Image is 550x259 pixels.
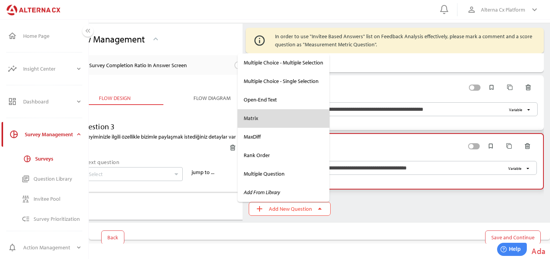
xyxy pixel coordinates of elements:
i: dashboard [8,97,17,106]
div: Surveys [35,156,82,162]
input: Variable [256,102,506,116]
i: info_outline [247,29,272,52]
div: Flow Management [72,34,145,45]
div: Show Survey Completion Ratio In Answer Screen [75,62,226,69]
div: Rank Order [244,152,323,159]
div: Next question [85,159,183,165]
div: Multiple Question [244,171,323,177]
div: Open-End Text [244,96,323,103]
i: arrow_drop_down [315,204,324,213]
i: low_priority [22,215,30,223]
div: Survey Prioritization [34,216,82,222]
a: Survey Prioritization [2,211,88,227]
i: reduce_capacity [22,195,30,203]
div: MaxDiff [244,134,323,140]
button: Save and Continue [485,230,541,244]
input: Select [89,168,170,181]
span: Variable [508,165,521,172]
button: Add New Question [249,202,331,216]
i: expand_more [75,131,82,138]
i: add [255,204,264,213]
i: expand_more [75,65,82,72]
span: jump to ... [192,169,214,176]
div: Survey Management [25,125,75,144]
span: Variable [509,107,522,113]
i: home [8,31,17,41]
i: notifications [8,243,17,252]
i: person_outline [467,5,476,14]
div: Insight Center [23,59,75,78]
i: pie_chart_outlined [9,130,19,139]
div: Action Management [23,238,75,257]
div: Question 3 [78,120,248,133]
i: bookmark_border [488,84,495,91]
div: Home Page [23,33,82,39]
i: library_books [22,175,30,183]
div: Question Library [34,176,82,182]
button: Back [101,230,124,244]
div: Matrix [244,115,323,122]
a: Surveys [3,151,88,167]
button: Variable [507,164,532,173]
i: bookmark_border [487,143,494,149]
input: Variable [257,161,505,175]
div: In order to use "Invitee Based Answers" list on Feedback Analysis effectively, please mark a comm... [275,32,539,49]
i: insights [8,64,17,73]
span: Add New Question [269,204,312,213]
div: Deneyiminizle ilgili özellikle bizimle paylaşmak istediğiniz detaylar var mı? [78,133,248,141]
i: expand_more [75,244,82,251]
div: Flow Design [99,93,131,103]
i: expand_more [75,98,82,105]
span: Alterna Cx Platform [481,5,525,14]
div: Invitee Pool [34,196,82,202]
button: Variable [508,106,533,115]
div: Dashboard [23,92,75,111]
a: Question Library [2,171,88,187]
span: Back [107,233,118,242]
div: Multiple Choice - Multiple Selection [244,59,323,66]
i: keyboard_arrow_down [151,34,160,44]
div: Add From Library [244,189,323,196]
a: Invitee Pool [2,191,88,207]
span: Save and Continue [491,233,535,242]
i: arrow_drop_down [525,107,532,113]
i: pie_chart_outlined [23,155,31,163]
i: keyboard_arrow_down [530,5,539,14]
i: keyboard_double_arrow_left [84,27,92,35]
span: Ada [531,246,545,256]
div: Multiple Choice - Single Selection [244,78,323,85]
div: Flow Diagram [194,93,231,103]
button: Menu [82,25,93,37]
i: arrow_drop_down [525,165,531,172]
